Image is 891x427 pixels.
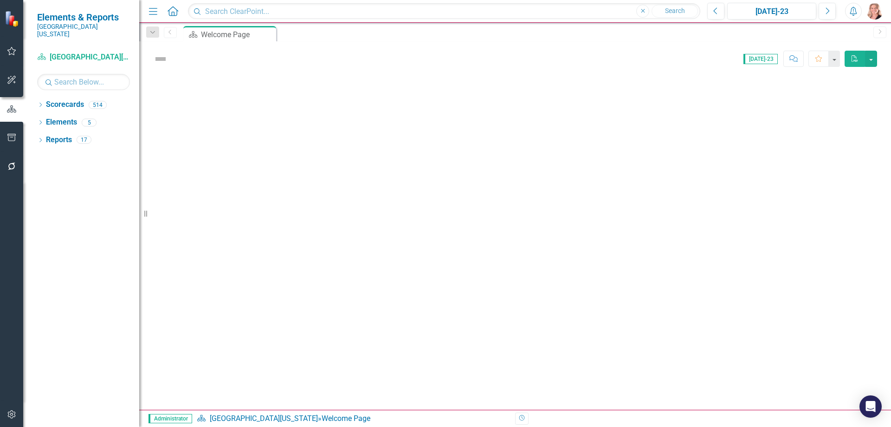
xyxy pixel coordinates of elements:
[322,414,370,423] div: Welcome Page
[5,10,21,26] img: ClearPoint Strategy
[665,7,685,14] span: Search
[859,395,882,418] div: Open Intercom Messenger
[201,29,274,40] div: Welcome Page
[46,117,77,128] a: Elements
[210,414,318,423] a: [GEOGRAPHIC_DATA][US_STATE]
[82,118,97,126] div: 5
[37,74,130,90] input: Search Below...
[89,101,107,109] div: 514
[148,414,192,423] span: Administrator
[188,3,700,20] input: Search ClearPoint...
[37,23,130,38] small: [GEOGRAPHIC_DATA][US_STATE]
[46,135,72,145] a: Reports
[37,12,130,23] span: Elements & Reports
[46,99,84,110] a: Scorecards
[727,3,816,20] button: [DATE]-23
[730,6,813,17] div: [DATE]-23
[652,5,698,18] button: Search
[743,54,778,64] span: [DATE]-23
[866,3,883,20] img: Tiffany LaCoste
[153,52,168,66] img: Not Defined
[77,136,91,144] div: 17
[37,52,130,63] a: [GEOGRAPHIC_DATA][US_STATE]
[197,414,508,424] div: »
